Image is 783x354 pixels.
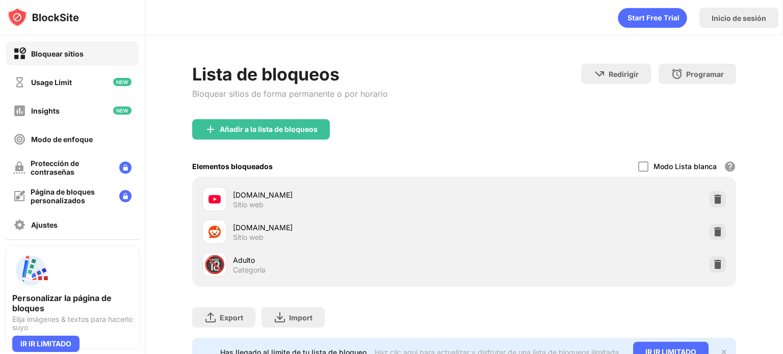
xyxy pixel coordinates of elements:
div: Ajustes [31,221,58,229]
div: Personalizar la página de bloques [12,293,133,313]
img: insights-off.svg [13,104,26,117]
div: Sitio web [233,200,264,209]
div: 🔞 [204,254,225,275]
div: Programar [686,70,724,78]
div: Insights [31,106,60,115]
img: block-on.svg [13,47,26,60]
div: Import [289,313,312,322]
div: Elementos bloqueados [192,162,273,171]
div: Adulto [233,255,464,265]
img: lock-menu.svg [119,190,132,202]
div: Bloquear sitios de forma permanente o por horario [192,89,388,99]
div: IR IR LIMITADO [12,336,80,352]
div: Export [220,313,243,322]
img: settings-off.svg [13,219,26,231]
img: time-usage-off.svg [13,76,26,89]
img: customize-block-page-off.svg [13,190,25,202]
img: new-icon.svg [113,78,132,86]
div: Página de bloques personalizados [31,187,111,205]
img: lock-menu.svg [119,161,132,174]
div: animation [618,8,687,28]
div: [DOMAIN_NAME] [233,189,464,200]
img: focus-off.svg [13,133,26,146]
div: Bloquear sitios [31,49,84,58]
div: Redirigir [609,70,639,78]
div: [DOMAIN_NAME] [233,222,464,233]
img: password-protection-off.svg [13,161,25,174]
div: Sitio web [233,233,264,242]
div: Lista de bloqueos [192,64,388,85]
img: favicons [208,226,221,238]
div: Categoría [233,265,266,275]
img: favicons [208,193,221,205]
div: Modo Lista blanca [654,162,717,171]
div: Inicio de sesión [712,14,766,22]
div: Usage Limit [31,78,72,87]
div: Modo de enfoque [31,135,93,144]
img: push-custom-page.svg [12,252,49,289]
div: Elija imágenes & textos para hacerlo suyo [12,315,133,332]
div: Añadir a la lista de bloqueos [220,125,318,133]
img: logo-blocksite.svg [7,7,79,28]
img: new-icon.svg [113,106,132,115]
div: Protección de contraseñas [31,159,111,176]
